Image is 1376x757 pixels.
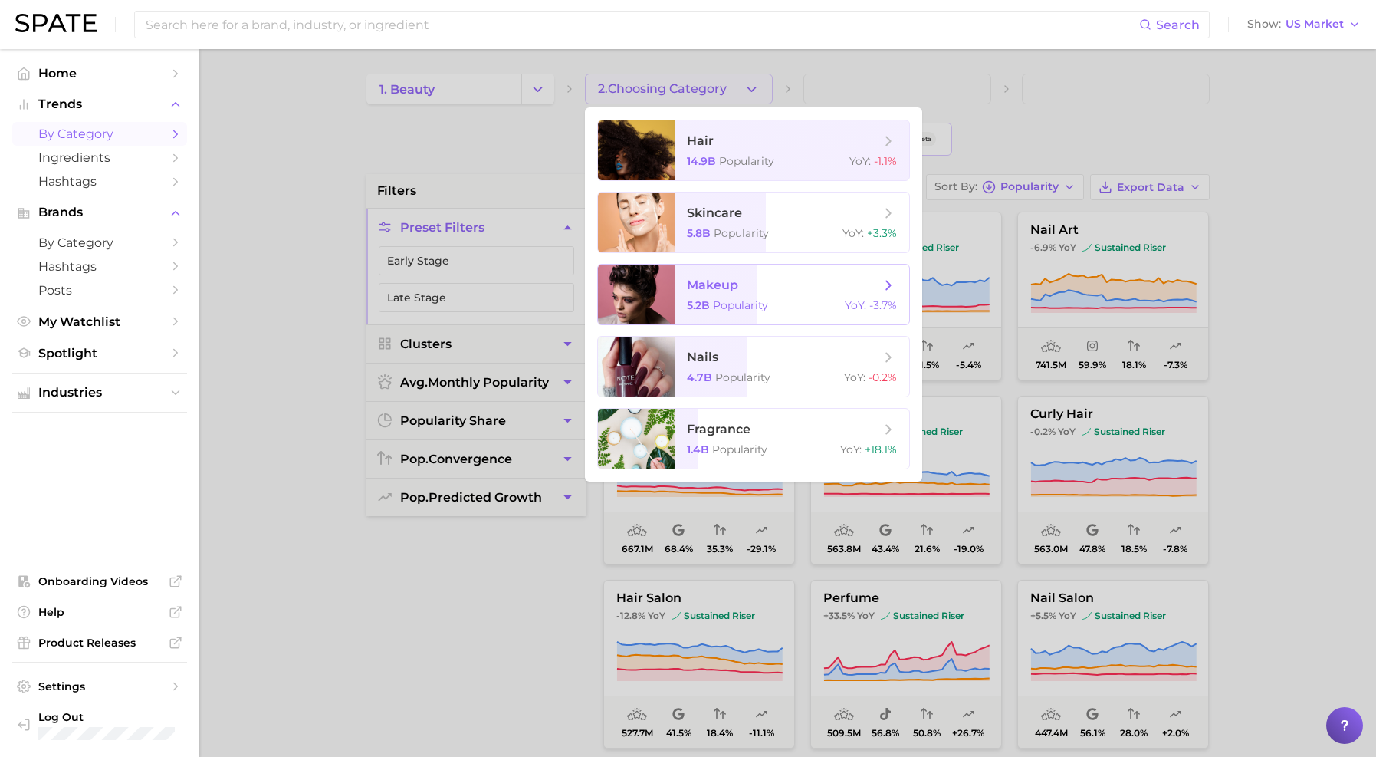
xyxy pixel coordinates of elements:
a: Home [12,61,187,85]
span: Hashtags [38,174,161,189]
span: Industries [38,386,161,400]
span: 1.4b [687,443,709,456]
a: Ingredients [12,146,187,170]
span: Product Releases [38,636,161,650]
span: nails [687,350,718,364]
span: Help [38,605,161,619]
span: Brands [38,206,161,219]
ul: 2.Choosing Category [585,107,922,482]
span: Popularity [712,443,767,456]
span: Spotlight [38,346,161,360]
span: Settings [38,680,161,693]
span: Search [1156,18,1200,32]
span: Posts [38,283,161,298]
span: -0.2% [869,370,897,384]
a: My Watchlist [12,310,187,334]
span: Ingredients [38,150,161,165]
span: +3.3% [867,226,897,240]
span: Hashtags [38,259,161,274]
a: Settings [12,675,187,698]
button: Trends [12,93,187,116]
span: Onboarding Videos [38,574,161,588]
a: Hashtags [12,255,187,278]
span: makeup [687,278,738,292]
span: by Category [38,127,161,141]
span: -1.1% [874,154,897,168]
a: Log out. Currently logged in with e-mail karolina.bakalarova@hourglasscosmetics.com. [12,706,187,745]
span: hair [687,133,714,148]
span: Trends [38,97,161,111]
a: Spotlight [12,341,187,365]
span: 5.2b [687,298,710,312]
button: Brands [12,201,187,224]
a: Posts [12,278,187,302]
a: by Category [12,122,187,146]
span: +18.1% [865,443,897,456]
span: Popularity [714,226,769,240]
span: My Watchlist [38,314,161,329]
input: Search here for a brand, industry, or ingredient [144,12,1139,38]
span: by Category [38,235,161,250]
span: YoY : [842,226,864,240]
span: YoY : [844,370,865,384]
a: by Category [12,231,187,255]
span: 5.8b [687,226,711,240]
span: YoY : [845,298,866,312]
span: 4.7b [687,370,712,384]
span: Show [1247,20,1281,28]
a: Help [12,601,187,624]
button: Industries [12,381,187,404]
span: Popularity [719,154,774,168]
span: 14.9b [687,154,716,168]
span: YoY : [840,443,862,456]
button: ShowUS Market [1243,15,1365,35]
img: SPATE [15,14,97,32]
span: fragrance [687,422,750,436]
span: skincare [687,206,742,220]
span: Popularity [715,370,770,384]
span: Log Out [38,710,286,724]
a: Hashtags [12,170,187,193]
a: Product Releases [12,631,187,654]
span: US Market [1286,20,1344,28]
span: Popularity [713,298,768,312]
span: -3.7% [869,298,897,312]
span: YoY : [849,154,871,168]
span: Home [38,66,161,81]
a: Onboarding Videos [12,570,187,593]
